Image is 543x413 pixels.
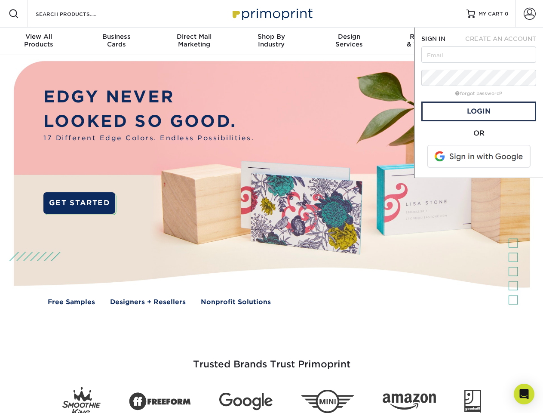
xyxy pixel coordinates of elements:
p: LOOKED SO GOOD. [43,109,254,134]
div: Marketing [155,33,233,48]
span: Direct Mail [155,33,233,40]
a: forgot password? [455,91,502,96]
div: Industry [233,33,310,48]
a: Shop ByIndustry [233,28,310,55]
a: Resources& Templates [388,28,465,55]
span: Design [310,33,388,40]
a: Free Samples [48,297,95,307]
a: Nonprofit Solutions [201,297,271,307]
a: Login [421,102,536,121]
input: SEARCH PRODUCTS..... [35,9,119,19]
input: Email [421,46,536,63]
span: Shop By [233,33,310,40]
div: & Templates [388,33,465,48]
img: Goodwill [464,390,481,413]
span: 17 Different Edge Colors. Endless Possibilities. [43,133,254,143]
img: Primoprint [229,4,315,23]
span: MY CART [479,10,503,18]
a: Designers + Resellers [110,297,186,307]
span: Resources [388,33,465,40]
div: Services [310,33,388,48]
div: Cards [77,33,155,48]
span: SIGN IN [421,35,445,42]
span: CREATE AN ACCOUNT [465,35,536,42]
a: GET STARTED [43,192,115,214]
p: EDGY NEVER [43,85,254,109]
h3: Trusted Brands Trust Primoprint [20,338,523,380]
span: 0 [505,11,509,17]
img: Amazon [383,394,436,410]
a: BusinessCards [77,28,155,55]
div: OR [421,128,536,139]
span: Business [77,33,155,40]
a: Direct MailMarketing [155,28,233,55]
div: Open Intercom Messenger [514,384,534,404]
a: DesignServices [310,28,388,55]
img: Google [219,393,273,410]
